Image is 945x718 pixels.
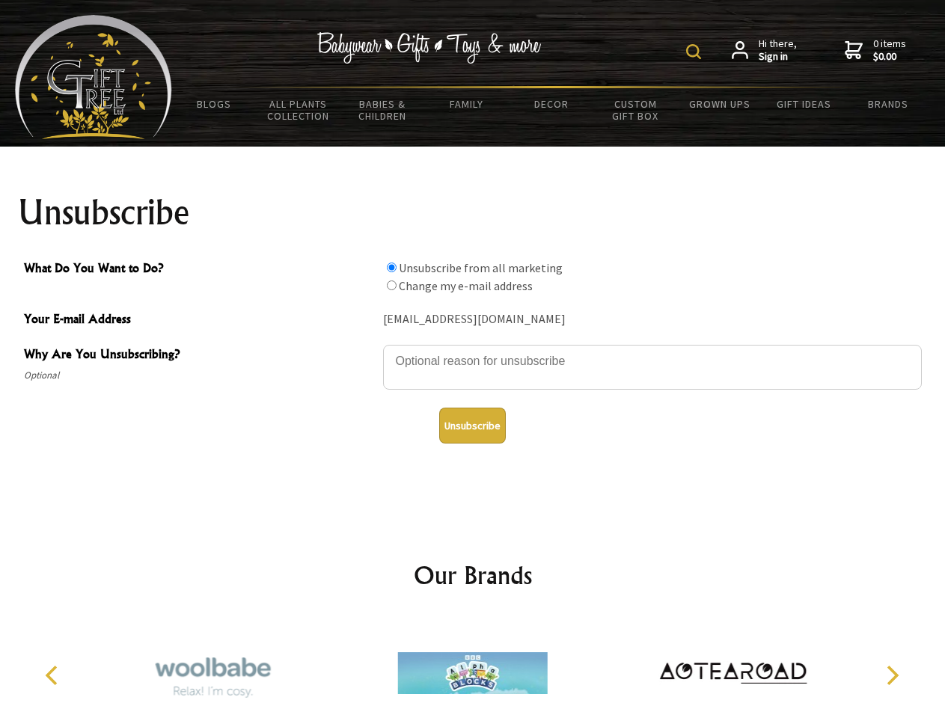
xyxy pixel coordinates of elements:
span: Why Are You Unsubscribing? [24,345,376,366]
a: 0 items$0.00 [845,37,906,64]
a: Babies & Children [340,88,425,132]
a: Grown Ups [677,88,762,120]
a: Family [425,88,510,120]
a: Custom Gift Box [593,88,678,132]
textarea: Why Are You Unsubscribing? [383,345,922,390]
input: What Do You Want to Do? [387,280,397,290]
a: Hi there,Sign in [732,37,797,64]
span: Hi there, [759,37,797,64]
a: Gift Ideas [762,88,846,120]
span: 0 items [873,37,906,64]
h2: Our Brands [30,557,916,593]
span: What Do You Want to Do? [24,259,376,280]
h1: Unsubscribe [18,194,928,230]
img: Babywear - Gifts - Toys & more [317,32,542,64]
strong: $0.00 [873,50,906,64]
img: Babyware - Gifts - Toys and more... [15,15,172,139]
button: Unsubscribe [439,408,506,444]
div: [EMAIL_ADDRESS][DOMAIN_NAME] [383,308,922,331]
input: What Do You Want to Do? [387,263,397,272]
strong: Sign in [759,50,797,64]
span: Optional [24,366,376,384]
img: product search [686,44,701,59]
label: Unsubscribe from all marketing [399,260,563,275]
a: Decor [509,88,593,120]
button: Previous [37,659,70,692]
a: Brands [846,88,931,120]
span: Your E-mail Address [24,310,376,331]
label: Change my e-mail address [399,278,533,293]
button: Next [875,659,908,692]
a: All Plants Collection [257,88,341,132]
a: BLOGS [172,88,257,120]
